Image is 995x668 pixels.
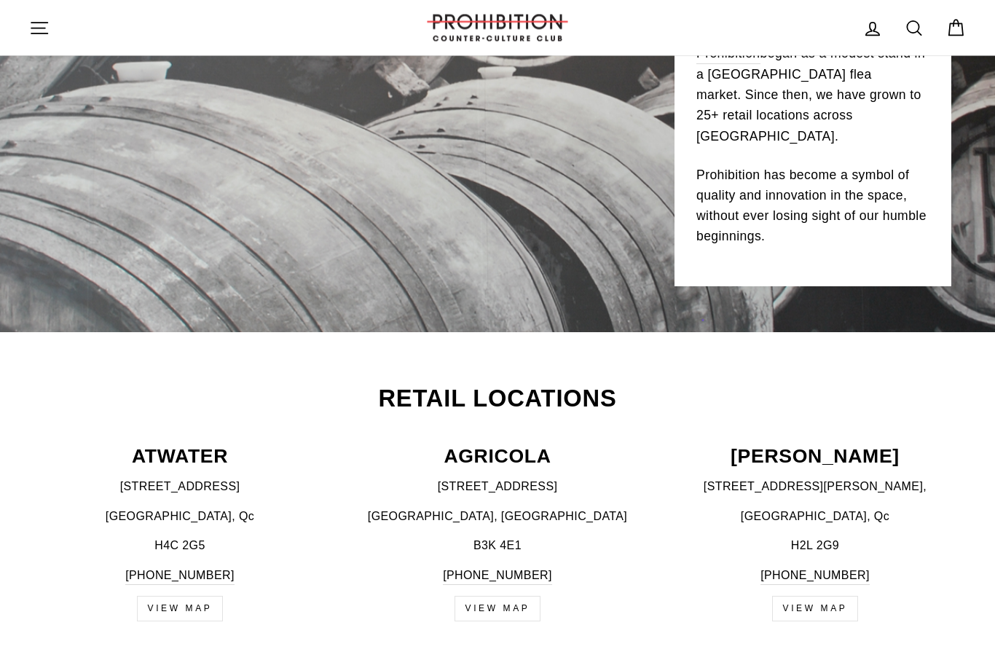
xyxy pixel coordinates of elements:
[29,537,331,556] p: H4C 2G5
[664,447,966,467] p: [PERSON_NAME]
[29,478,331,497] p: [STREET_ADDRESS]
[425,15,570,42] img: PROHIBITION COUNTER-CULTURE CLUB
[455,597,541,622] a: VIEW MAP
[443,567,552,586] a: [PHONE_NUMBER]
[29,388,966,412] h2: Retail Locations
[347,537,648,556] p: B3K 4E1
[696,165,929,248] p: Prohibition has become a symbol of quality and innovation in the space, without ever losing sight...
[772,597,859,622] a: view map
[760,567,870,586] a: [PHONE_NUMBER]
[125,567,235,586] a: [PHONE_NUMBER]
[347,508,648,527] p: [GEOGRAPHIC_DATA], [GEOGRAPHIC_DATA]
[664,508,966,527] p: [GEOGRAPHIC_DATA], Qc
[664,537,966,556] p: H2L 2G9
[137,597,224,622] a: VIEW MAP
[696,44,929,147] p: began as a modest stand in a [GEOGRAPHIC_DATA] flea market. Since then, we have grown to 25+ reta...
[29,508,331,527] p: [GEOGRAPHIC_DATA], Qc
[347,447,648,467] p: AGRICOLA
[29,447,331,467] p: ATWATER
[664,478,966,497] p: [STREET_ADDRESS][PERSON_NAME],
[347,478,648,497] p: [STREET_ADDRESS]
